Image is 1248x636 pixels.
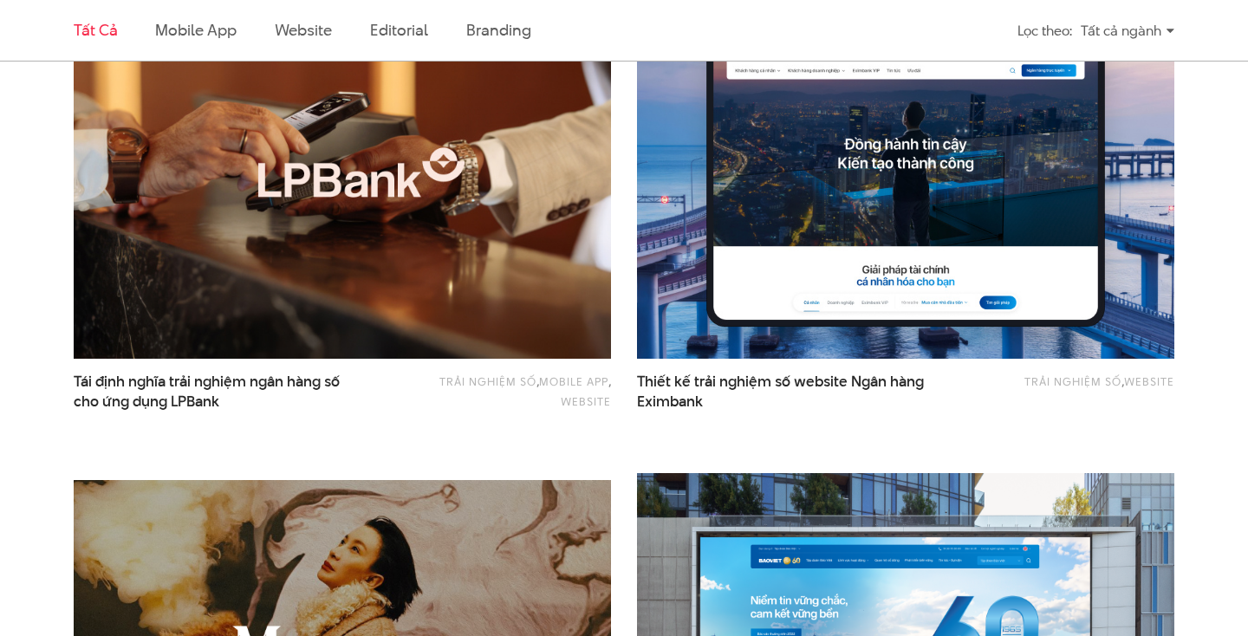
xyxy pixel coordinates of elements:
a: Branding [466,19,530,41]
div: Tất cả ngành [1081,16,1174,46]
div: , [959,372,1174,403]
a: Mobile app [539,373,608,389]
a: Trải nghiệm số [439,373,536,389]
div: , , [396,372,611,411]
span: Tái định nghĩa trải nghiệm ngân hàng số [74,372,369,412]
div: Lọc theo: [1017,16,1072,46]
a: Trải nghiệm số [1024,373,1121,389]
a: Tái định nghĩa trải nghiệm ngân hàng sốcho ứng dụng LPBank [74,372,369,412]
a: Tất cả [74,19,117,41]
a: Thiết kế trải nghiệm số website Ngân hàngEximbank [637,372,933,412]
a: Website [1124,373,1174,389]
span: Thiết kế trải nghiệm số website Ngân hàng [637,372,933,412]
a: Website [561,393,611,409]
span: Eximbank [637,392,703,412]
a: Website [275,19,332,41]
a: Editorial [370,19,428,41]
a: Mobile app [155,19,236,41]
span: cho ứng dụng LPBank [74,392,219,412]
